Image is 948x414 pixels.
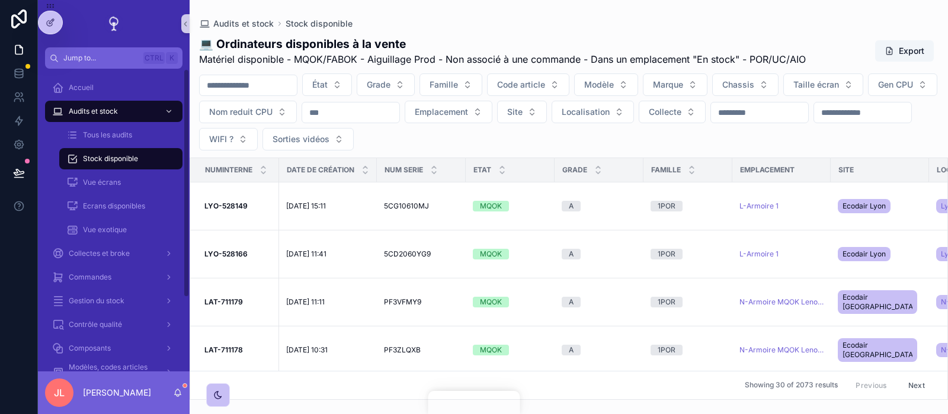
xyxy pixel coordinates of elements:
[569,345,574,355] div: A
[651,165,681,175] span: Famille
[45,314,182,335] a: Contrôle qualité
[473,201,547,211] a: MQOK
[415,106,468,118] span: Emplacement
[562,201,636,211] a: A
[868,73,937,96] button: Select Button
[739,201,779,211] a: L-Armoire 1
[838,288,922,316] a: Ecodair [GEOGRAPHIC_DATA]
[480,201,502,211] div: MQOK
[286,297,325,307] span: [DATE] 11:11
[45,361,182,383] a: Modèles, codes articles et prix
[384,297,459,307] a: PF3VFMY9
[473,345,547,355] a: MQOK
[384,201,429,211] span: 5CG10610MJ
[900,376,933,394] button: Next
[209,106,273,118] span: Nom reduit CPU
[63,53,139,63] span: Jump to...
[83,201,145,211] span: Ecrans disponibles
[384,201,459,211] a: 5CG10610MJ
[45,77,182,98] a: Accueil
[651,201,725,211] a: 1POR
[209,133,233,145] span: WIFI ?
[204,201,248,210] strong: LYO-528149
[739,201,824,211] a: L-Armoire 1
[385,165,423,175] span: Num serie
[843,249,886,259] span: Ecodair Lyon
[740,165,795,175] span: Emplacement
[199,128,258,150] button: Select Button
[480,297,502,307] div: MQOK
[83,130,132,140] span: Tous les audits
[69,107,118,116] span: Audits et stock
[569,297,574,307] div: A
[287,165,354,175] span: Date de création
[651,249,725,259] a: 1POR
[59,148,182,169] a: Stock disponible
[45,101,182,122] a: Audits et stock
[569,201,574,211] div: A
[562,297,636,307] a: A
[574,73,638,96] button: Select Button
[59,219,182,240] a: Vue exotique
[643,73,707,96] button: Select Button
[384,345,459,355] a: PF3ZLQXB
[204,345,243,354] strong: LAT-711178
[658,249,675,259] div: 1POR
[213,18,274,30] span: Audits et stock
[204,345,272,355] a: LAT-711178
[739,249,824,259] a: L-Armoire 1
[286,18,353,30] a: Stock disponible
[384,345,421,355] span: PF3ZLQXB
[286,297,370,307] a: [DATE] 11:11
[69,272,111,282] span: Commandes
[405,101,492,123] button: Select Button
[480,249,502,259] div: MQOK
[302,73,352,96] button: Select Button
[205,165,252,175] span: Numinterne
[552,101,634,123] button: Select Button
[83,178,121,187] span: Vue écrans
[480,345,502,355] div: MQOK
[838,165,854,175] span: Site
[286,345,370,355] a: [DATE] 10:31
[69,362,155,381] span: Modèles, codes articles et prix
[54,386,65,400] span: JL
[739,297,824,307] span: N-Armoire MQOK Lenovo
[273,133,329,145] span: Sorties vidéos
[793,79,839,91] span: Taille écran
[658,345,675,355] div: 1POR
[843,341,912,360] span: Ecodair [GEOGRAPHIC_DATA]
[286,249,370,259] a: [DATE] 11:41
[45,290,182,312] a: Gestion du stock
[722,79,754,91] span: Chassis
[745,381,838,390] span: Showing 30 of 2073 results
[651,345,725,355] a: 1POR
[69,320,122,329] span: Contrôle qualité
[69,344,111,353] span: Composants
[658,297,675,307] div: 1POR
[286,201,370,211] a: [DATE] 15:11
[739,345,824,355] a: N-Armoire MQOK Lenovo
[473,165,491,175] span: Etat
[487,73,569,96] button: Select Button
[569,249,574,259] div: A
[838,336,922,364] a: Ecodair [GEOGRAPHIC_DATA]
[167,53,177,63] span: K
[38,69,190,371] div: scrollable content
[562,345,636,355] a: A
[712,73,779,96] button: Select Button
[69,296,124,306] span: Gestion du stock
[199,36,806,52] h1: 💻 Ordinateurs disponibles à la vente
[45,47,182,69] button: Jump to...CtrlK
[584,79,614,91] span: Modèle
[143,52,165,64] span: Ctrl
[204,297,272,307] a: LAT-711179
[204,201,272,211] a: LYO-528149
[739,249,779,259] a: L-Armoire 1
[384,297,421,307] span: PF3VFMY9
[878,79,913,91] span: Gen CPU
[286,201,326,211] span: [DATE] 15:11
